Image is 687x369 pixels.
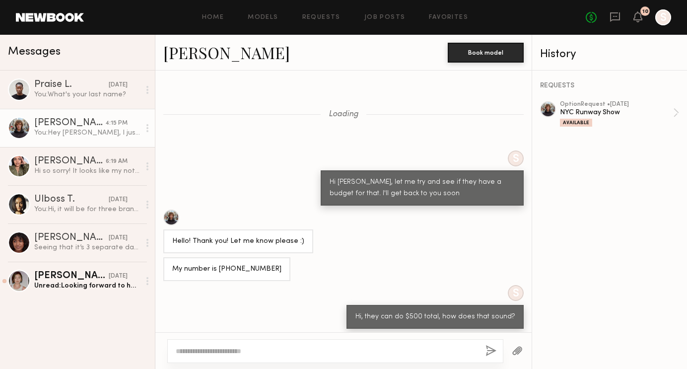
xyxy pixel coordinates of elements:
div: Seeing that it’s 3 separate days of work I’d appreciate a rate for each day. The rehearsal is 4 h... [34,243,140,252]
div: Hi [PERSON_NAME], let me try and see if they have a budget for that. I'll get back to you soon [330,177,515,200]
a: Models [248,14,278,21]
div: option Request • [DATE] [560,101,673,108]
a: S [655,9,671,25]
div: NYC Runway Show [560,108,673,117]
div: [DATE] [109,233,128,243]
div: 6:19 AM [106,157,128,166]
div: [DATE] [109,272,128,281]
div: My number is [PHONE_NUMBER] [172,264,281,275]
div: [PERSON_NAME] [34,271,109,281]
div: Hello! Thank you! Let me know please :) [172,236,304,247]
div: [PERSON_NAME] [34,233,109,243]
a: optionRequest •[DATE]NYC Runway ShowAvailable [560,101,679,127]
div: Hi so sorry! It looks like my notifications were turned off on the app. Thank you for the info. I... [34,166,140,176]
a: Requests [302,14,341,21]
span: Loading [329,110,358,119]
a: Favorites [429,14,468,21]
div: Praise L. [34,80,109,90]
div: Unread: Looking forward to hearing back(:(: [34,281,140,291]
div: [DATE] [109,80,128,90]
div: 4:15 PM [105,119,128,128]
div: You: Hey [PERSON_NAME], I just made the payment, can you come in for a fitting on the 26th at 9am... [34,128,140,138]
div: Hi, they can do $500 total, how does that sound? [355,311,515,323]
a: Book model [448,48,524,56]
div: Available [560,119,592,127]
div: 10 [642,9,648,14]
div: You: Hi, it will be for three brands [URL][DOMAIN_NAME] + [URL][DOMAIN_NAME] and [URL][DOMAIN_NAM... [34,205,140,214]
button: Book model [448,43,524,63]
div: [PERSON_NAME] [34,156,106,166]
a: Job Posts [364,14,406,21]
div: Ulboss T. [34,195,109,205]
div: History [540,49,679,60]
span: Messages [8,46,61,58]
a: Home [202,14,224,21]
div: [PERSON_NAME] [34,118,105,128]
a: [PERSON_NAME] [163,42,290,63]
div: You: What's your last name? [34,90,140,99]
div: [DATE] [109,195,128,205]
div: REQUESTS [540,82,679,89]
